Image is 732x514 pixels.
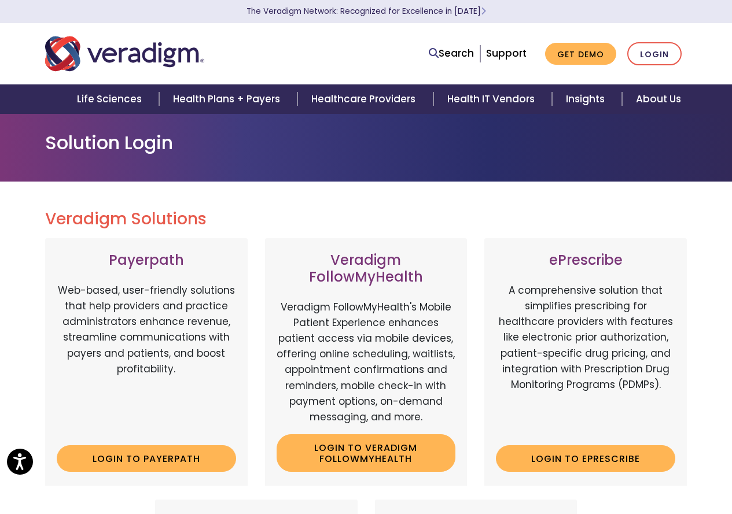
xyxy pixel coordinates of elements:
span: Learn More [481,6,486,17]
a: Insights [552,84,622,114]
a: Login to Payerpath [57,445,236,472]
h3: Payerpath [57,252,236,269]
h3: Veradigm FollowMyHealth [277,252,456,286]
a: Life Sciences [63,84,159,114]
a: The Veradigm Network: Recognized for Excellence in [DATE]Learn More [247,6,486,17]
p: A comprehensive solution that simplifies prescribing for healthcare providers with features like ... [496,283,675,436]
a: Healthcare Providers [297,84,433,114]
h3: ePrescribe [496,252,675,269]
a: About Us [622,84,695,114]
h2: Veradigm Solutions [45,209,687,229]
a: Login to Veradigm FollowMyHealth [277,434,456,472]
h1: Solution Login [45,132,687,154]
p: Veradigm FollowMyHealth's Mobile Patient Experience enhances patient access via mobile devices, o... [277,299,456,426]
a: Support [486,46,527,60]
img: Veradigm logo [45,35,204,73]
a: Login [627,42,682,66]
a: Health Plans + Payers [159,84,297,114]
a: Search [429,46,474,61]
a: Get Demo [545,43,616,65]
a: Health IT Vendors [433,84,552,114]
p: Web-based, user-friendly solutions that help providers and practice administrators enhance revenu... [57,283,236,436]
a: Login to ePrescribe [496,445,675,472]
